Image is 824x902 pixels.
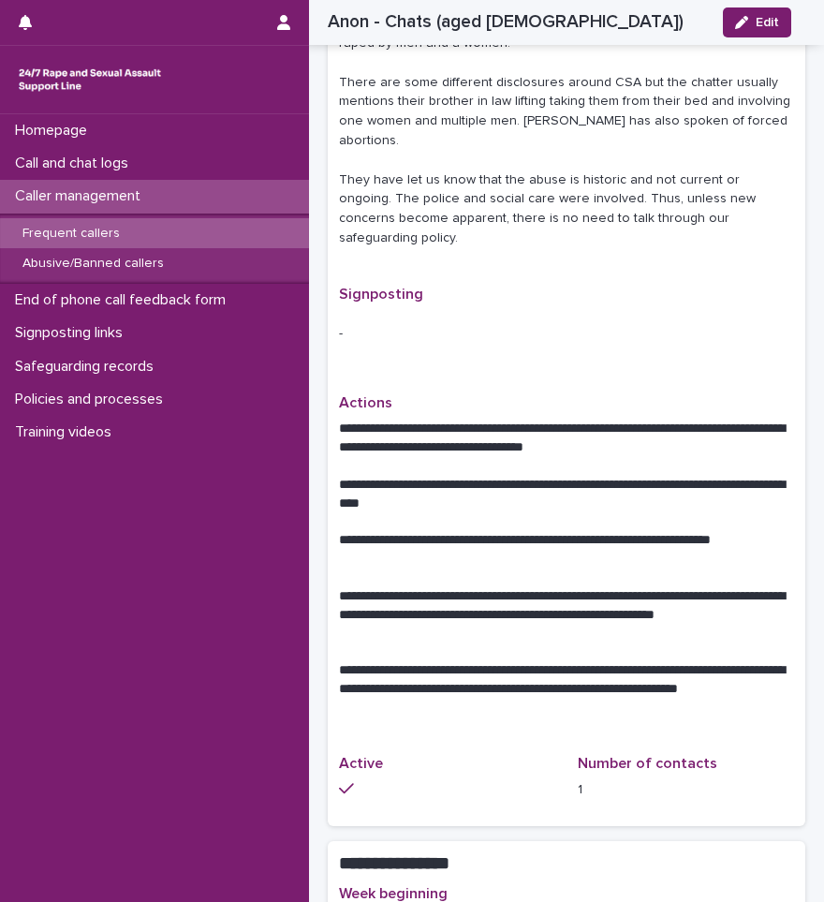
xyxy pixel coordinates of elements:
p: Call and chat logs [7,155,143,172]
p: Safeguarding records [7,358,169,376]
p: Frequent callers [7,226,135,242]
span: Edit [756,16,779,29]
img: rhQMoQhaT3yELyF149Cw [15,61,165,98]
p: Signposting links [7,324,138,342]
span: Number of contacts [578,756,717,771]
span: Actions [339,395,392,410]
p: Training videos [7,423,126,441]
button: Edit [723,7,791,37]
span: Signposting [339,287,423,302]
span: Week beginning [339,886,448,901]
p: - [339,324,794,344]
p: 1 [578,780,794,800]
p: Policies and processes [7,391,178,408]
span: Active [339,756,383,771]
p: Homepage [7,122,102,140]
p: Caller management [7,187,155,205]
h2: Anon - Chats (aged [DEMOGRAPHIC_DATA]) [328,11,684,33]
p: End of phone call feedback form [7,291,241,309]
p: Abusive/Banned callers [7,256,179,272]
